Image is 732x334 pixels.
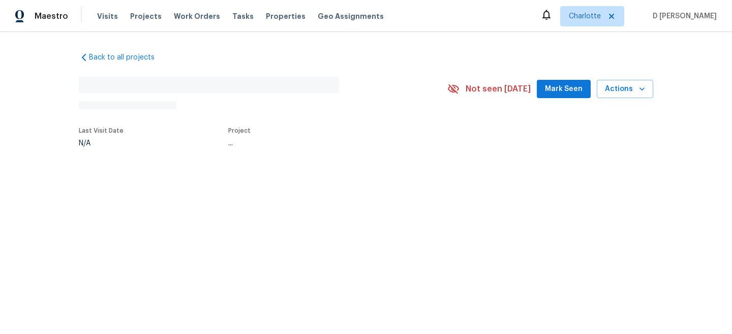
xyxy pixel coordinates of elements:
span: Geo Assignments [318,11,384,21]
div: ... [228,140,423,147]
span: Properties [266,11,306,21]
span: Visits [97,11,118,21]
button: Actions [597,80,653,99]
button: Mark Seen [537,80,591,99]
span: Projects [130,11,162,21]
div: N/A [79,140,124,147]
span: Work Orders [174,11,220,21]
a: Back to all projects [79,52,176,63]
span: Actions [605,83,645,96]
span: D [PERSON_NAME] [649,11,717,21]
span: Charlotte [569,11,601,21]
span: Mark Seen [545,83,583,96]
span: Last Visit Date [79,128,124,134]
span: Not seen [DATE] [466,84,531,94]
span: Maestro [35,11,68,21]
span: Tasks [232,13,254,20]
span: Project [228,128,251,134]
